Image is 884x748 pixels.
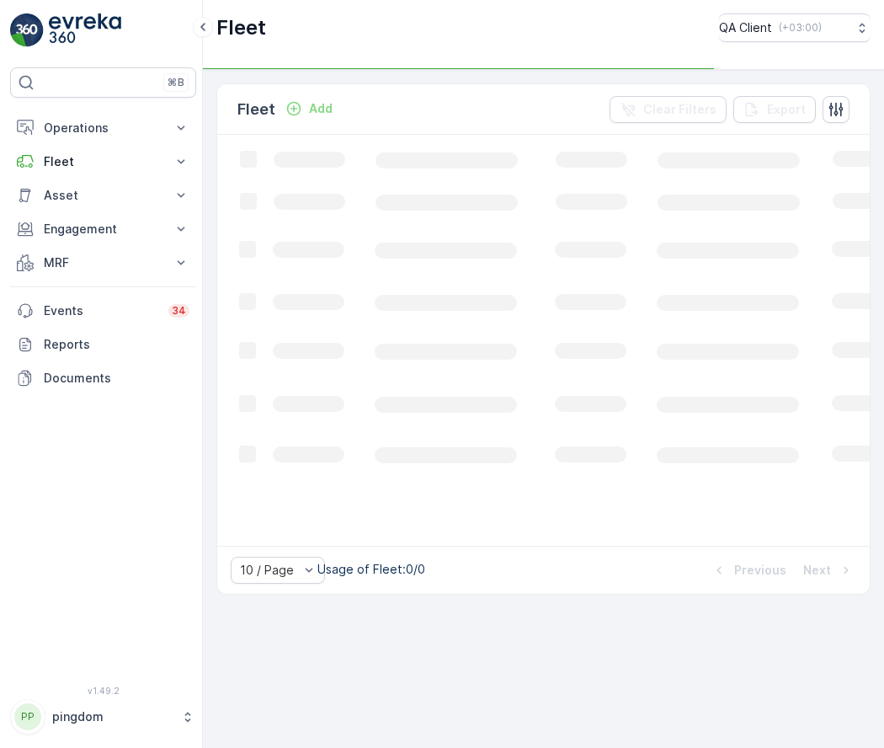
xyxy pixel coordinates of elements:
[10,699,196,735] button: PPpingdom
[49,13,121,47] img: logo_light-DOdMpM7g.png
[317,561,425,578] p: Usage of Fleet : 0/0
[719,19,772,36] p: QA Client
[10,686,196,696] span: v 1.49.2
[168,76,184,89] p: ⌘B
[643,101,716,118] p: Clear Filters
[44,370,189,387] p: Documents
[279,99,339,119] button: Add
[10,212,196,246] button: Engagement
[44,187,162,204] p: Asset
[10,179,196,212] button: Asset
[309,100,333,117] p: Add
[52,708,173,725] p: pingdom
[767,101,806,118] p: Export
[44,302,158,319] p: Events
[44,254,162,271] p: MRF
[803,562,831,579] p: Next
[801,560,856,580] button: Next
[44,120,162,136] p: Operations
[10,361,196,395] a: Documents
[172,304,186,318] p: 34
[216,14,266,41] p: Fleet
[779,21,822,35] p: ( +03:00 )
[709,560,788,580] button: Previous
[10,294,196,328] a: Events34
[44,336,189,353] p: Reports
[610,96,727,123] button: Clear Filters
[10,111,196,145] button: Operations
[719,13,871,42] button: QA Client(+03:00)
[733,96,816,123] button: Export
[10,145,196,179] button: Fleet
[10,328,196,361] a: Reports
[44,221,162,238] p: Engagement
[10,246,196,280] button: MRF
[734,562,786,579] p: Previous
[14,703,41,730] div: PP
[44,153,162,170] p: Fleet
[10,13,44,47] img: logo
[237,98,275,121] p: Fleet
